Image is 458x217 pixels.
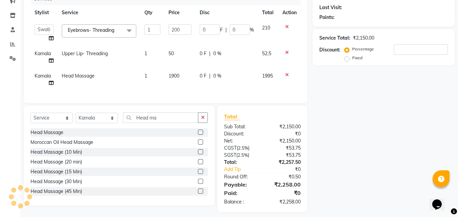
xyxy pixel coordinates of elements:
span: CGST [224,145,237,151]
div: ( ) [219,145,262,152]
span: 1995 [262,73,273,79]
span: 1 [144,73,147,79]
div: Paid: [219,189,262,197]
div: ₹0 [270,166,306,173]
div: Moroccan Oil Head Massage [31,139,93,146]
span: 1900 [168,73,179,79]
div: Balance : [219,198,262,205]
th: Qty [140,5,164,20]
th: Total [258,5,279,20]
span: F [220,26,223,34]
span: 0 % [213,50,221,57]
div: Service Total: [319,35,350,42]
span: Kamala [35,50,51,57]
span: 2.5% [238,152,248,158]
span: 210 [262,25,270,31]
div: Head Massage (30 Min) [31,178,82,185]
input: Search or Scan [123,112,198,123]
span: Head Massage [62,73,95,79]
div: Net: [219,137,262,145]
th: Service [58,5,140,20]
span: | [209,72,211,80]
div: Last Visit: [319,4,342,11]
div: Head Massage [31,129,63,136]
span: 2.5% [238,145,248,151]
div: Discount: [219,130,262,137]
span: | [209,50,211,57]
div: ₹2,150.00 [353,35,374,42]
span: % [250,26,254,34]
span: | [225,26,227,34]
div: Head Massage (20 min) [31,158,82,166]
div: Points: [319,14,335,21]
div: Round Off: [219,173,262,180]
th: Action [278,5,301,20]
div: ₹0.50 [262,173,306,180]
div: Head Massage (10 Min) [31,149,82,156]
div: Head Massage (45 Min) [31,188,82,195]
div: ₹2,257.50 [262,159,306,166]
a: Add Tip [219,166,270,173]
div: Payable: [219,180,262,189]
th: Price [164,5,195,20]
div: ₹2,258.00 [262,180,306,189]
div: ( ) [219,152,262,159]
span: 52.5 [262,50,271,57]
div: ₹2,150.00 [262,123,306,130]
div: Discount: [319,46,340,53]
span: 0 F [200,72,206,80]
div: Head Massage (15 Min) [31,168,82,175]
span: 1 [144,50,147,57]
span: 50 [168,50,174,57]
span: Upper Lip- Threading [62,50,108,57]
div: Sub Total: [219,123,262,130]
label: Fixed [352,55,362,61]
div: ₹53.75 [262,145,306,152]
span: Kamala [35,73,51,79]
div: ₹0 [262,189,306,197]
th: Stylist [31,5,58,20]
div: Total: [219,159,262,166]
div: ₹2,150.00 [262,137,306,145]
a: x [114,27,117,33]
span: Total [224,113,240,120]
label: Percentage [352,46,374,52]
iframe: chat widget [430,190,451,210]
span: SGST [224,152,236,158]
span: 0 F [200,50,206,57]
div: ₹0 [262,130,306,137]
span: Eyebrows- Threading [68,27,114,33]
th: Disc [196,5,258,20]
div: ₹53.75 [262,152,306,159]
div: ₹2,258.00 [262,198,306,205]
span: 0 % [213,72,221,80]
